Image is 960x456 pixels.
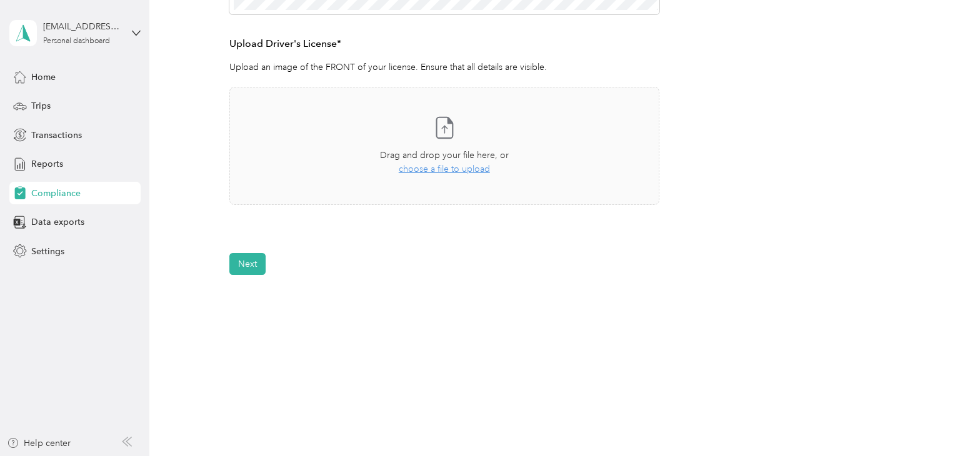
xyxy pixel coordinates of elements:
[380,150,509,161] span: Drag and drop your file here, or
[31,187,81,200] span: Compliance
[229,61,659,74] p: Upload an image of the FRONT of your license. Ensure that all details are visible.
[229,36,659,52] h3: Upload Driver's License*
[31,216,84,229] span: Data exports
[31,245,64,258] span: Settings
[43,37,110,45] div: Personal dashboard
[399,164,490,174] span: choose a file to upload
[31,129,82,142] span: Transactions
[43,20,121,33] div: [EMAIL_ADDRESS][DOMAIN_NAME]
[31,157,63,171] span: Reports
[31,99,51,112] span: Trips
[229,253,266,275] button: Next
[230,87,659,204] span: Drag and drop your file here, orchoose a file to upload
[31,71,56,84] span: Home
[890,386,960,456] iframe: Everlance-gr Chat Button Frame
[7,437,71,450] button: Help center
